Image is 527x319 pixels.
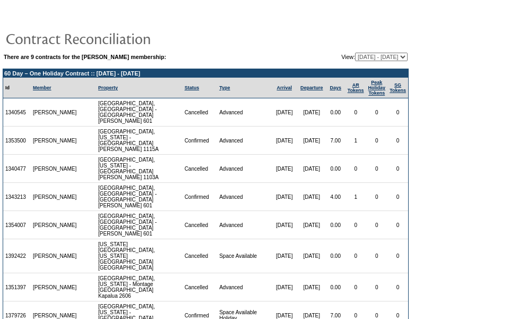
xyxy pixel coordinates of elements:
img: pgTtlContractReconciliation.gif [5,28,218,49]
td: [DATE] [271,98,297,127]
td: 1 [345,127,366,155]
td: Cancelled [183,239,218,273]
a: Arrival [277,85,292,90]
td: 0 [345,273,366,301]
td: 0 [366,239,388,273]
td: 0.00 [326,98,345,127]
td: 1354007 [3,211,31,239]
td: 0 [366,183,388,211]
td: 0 [345,211,366,239]
td: 1353500 [3,127,31,155]
td: 4.00 [326,183,345,211]
td: [GEOGRAPHIC_DATA], [US_STATE] - Montage [GEOGRAPHIC_DATA] Kapalua 2606 [96,273,183,301]
td: 0.00 [326,155,345,183]
td: 0 [387,183,408,211]
td: 0 [366,273,388,301]
td: [DATE] [271,273,297,301]
td: [DATE] [271,239,297,273]
a: Property [98,85,118,90]
td: Id [3,78,31,98]
a: ARTokens [348,82,364,93]
td: 0 [345,98,366,127]
td: [DATE] [271,127,297,155]
td: [US_STATE][GEOGRAPHIC_DATA], [US_STATE][GEOGRAPHIC_DATA] [GEOGRAPHIC_DATA] [96,239,183,273]
td: 1343213 [3,183,31,211]
td: [DATE] [271,211,297,239]
td: Cancelled [183,211,218,239]
td: Advanced [217,273,271,301]
td: Advanced [217,183,271,211]
td: Confirmed [183,127,218,155]
td: 60 Day – One Holiday Contract :: [DATE] - [DATE] [3,69,408,78]
td: [PERSON_NAME] [31,155,79,183]
td: Confirmed [183,183,218,211]
td: Space Available [217,239,271,273]
td: 0 [366,211,388,239]
td: [DATE] [271,155,297,183]
td: Advanced [217,98,271,127]
td: [GEOGRAPHIC_DATA], [GEOGRAPHIC_DATA] - [GEOGRAPHIC_DATA] [PERSON_NAME] 601 [96,211,183,239]
td: [DATE] [298,127,326,155]
td: [GEOGRAPHIC_DATA], [US_STATE] - [GEOGRAPHIC_DATA] [PERSON_NAME] 1103A [96,155,183,183]
td: 0 [366,127,388,155]
td: Advanced [217,211,271,239]
a: Peak HolidayTokens [368,80,386,96]
td: 0 [387,273,408,301]
td: 1340477 [3,155,31,183]
td: 0 [366,155,388,183]
a: SGTokens [390,82,406,93]
td: Advanced [217,155,271,183]
a: Type [219,85,230,90]
td: 0 [345,239,366,273]
td: [DATE] [271,183,297,211]
td: 0.00 [326,273,345,301]
td: [PERSON_NAME] [31,211,79,239]
td: 0.00 [326,239,345,273]
td: [DATE] [298,273,326,301]
td: 1340545 [3,98,31,127]
td: 0.00 [326,211,345,239]
td: 0 [366,98,388,127]
td: [DATE] [298,239,326,273]
td: [PERSON_NAME] [31,183,79,211]
b: There are 9 contracts for the [PERSON_NAME] membership: [4,54,166,60]
td: Cancelled [183,155,218,183]
td: [GEOGRAPHIC_DATA], [US_STATE] - [GEOGRAPHIC_DATA] [PERSON_NAME] 1115A [96,127,183,155]
td: 0 [345,155,366,183]
td: View: [291,53,408,61]
td: Cancelled [183,273,218,301]
td: Advanced [217,127,271,155]
td: [DATE] [298,211,326,239]
td: 1392422 [3,239,31,273]
td: [DATE] [298,183,326,211]
td: 0 [387,155,408,183]
td: [PERSON_NAME] [31,98,79,127]
td: 1351397 [3,273,31,301]
td: Cancelled [183,98,218,127]
td: 0 [387,98,408,127]
td: [GEOGRAPHIC_DATA], [GEOGRAPHIC_DATA] - [GEOGRAPHIC_DATA] [PERSON_NAME] 601 [96,98,183,127]
td: [PERSON_NAME] [31,127,79,155]
a: Departure [300,85,323,90]
td: [GEOGRAPHIC_DATA], [GEOGRAPHIC_DATA] - [GEOGRAPHIC_DATA] [PERSON_NAME] 601 [96,183,183,211]
td: 0 [387,211,408,239]
td: [PERSON_NAME] [31,273,79,301]
td: 7.00 [326,127,345,155]
a: Status [185,85,200,90]
td: [PERSON_NAME] [31,239,79,273]
td: [DATE] [298,155,326,183]
a: Member [33,85,51,90]
a: Days [330,85,341,90]
td: 1 [345,183,366,211]
td: 0 [387,127,408,155]
td: 0 [387,239,408,273]
td: [DATE] [298,98,326,127]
